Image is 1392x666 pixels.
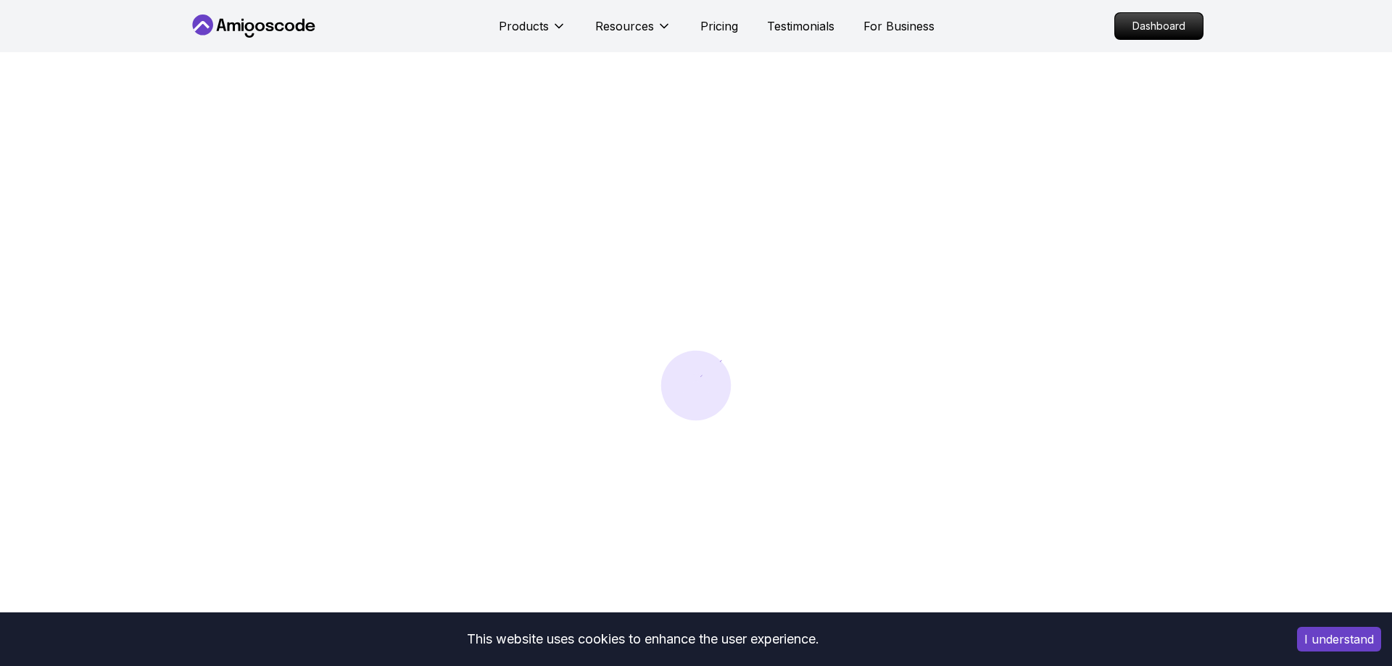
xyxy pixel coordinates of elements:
p: Products [499,17,549,35]
p: Dashboard [1115,13,1203,39]
p: Resources [595,17,654,35]
button: Products [499,17,566,46]
div: This website uses cookies to enhance the user experience. [11,623,1275,655]
a: Pricing [700,17,738,35]
button: Accept cookies [1297,627,1381,652]
a: Testimonials [767,17,834,35]
button: Resources [595,17,671,46]
a: Dashboard [1114,12,1203,40]
a: For Business [863,17,935,35]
